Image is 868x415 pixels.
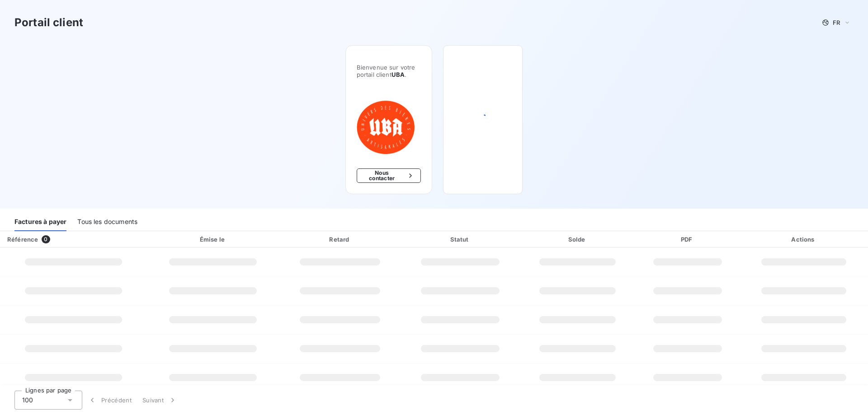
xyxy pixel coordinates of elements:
[82,391,137,410] button: Précédent
[42,235,50,243] span: 0
[22,396,33,405] span: 100
[392,71,405,78] span: UBA
[357,64,421,78] span: Bienvenue sur votre portail client .
[833,19,840,26] span: FR
[522,235,634,244] div: Solde
[137,391,183,410] button: Suivant
[637,235,738,244] div: PDF
[77,212,137,231] div: Tous les documents
[403,235,518,244] div: Statut
[357,100,415,154] img: Company logo
[149,235,278,244] div: Émise le
[741,235,866,244] div: Actions
[7,236,38,243] div: Référence
[357,168,421,183] button: Nous contacter
[14,14,83,31] h3: Portail client
[14,212,66,231] div: Factures à payer
[281,235,399,244] div: Retard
